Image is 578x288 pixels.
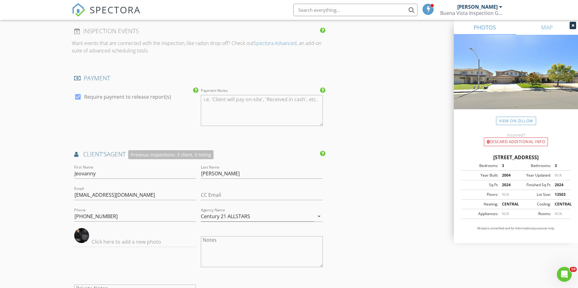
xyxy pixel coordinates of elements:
[516,173,551,178] div: Year Updated:
[516,192,551,197] div: Lot Size:
[461,226,571,231] p: All data is unverified and for informational purposes only.
[74,74,323,82] h4: PAYMENT
[496,117,536,125] a: View on Zillow
[502,211,509,216] span: N/A
[555,211,562,216] span: N/A
[502,192,509,197] span: N/A
[254,40,297,47] a: Spectora Advanced
[555,173,562,178] span: N/A
[83,150,107,158] span: client's
[463,201,498,207] div: Heating:
[454,35,578,124] img: streetview
[463,192,498,197] div: Floors:
[498,163,516,169] div: 3
[516,201,551,207] div: Cooling:
[457,4,498,10] div: [PERSON_NAME]
[516,20,578,35] a: MAP
[516,211,551,217] div: Rooms:
[84,94,171,100] label: Require payment to release report(s)
[551,192,569,197] div: 13503
[484,137,548,146] div: Discard Additional info
[551,182,569,188] div: 2024
[516,182,551,188] div: Finished Sq Ft:
[72,8,141,21] a: SPECTORA
[463,173,498,178] div: Year Built:
[454,20,516,35] a: PHOTOS
[74,237,196,247] input: Click here to add a new photo
[293,4,418,16] input: Search everything...
[551,163,569,169] div: 3
[440,10,502,16] div: Buena Vista Inspection Group
[72,3,85,17] img: The Best Home Inspection Software - Spectora
[463,182,498,188] div: Sq Ft:
[551,201,569,207] div: CENTRAL
[74,150,323,159] h4: AGENT
[570,267,577,272] span: 10
[72,39,325,54] p: Want events that are connected with the inspection, like radon drop-off? Check out , an add-on su...
[498,173,516,178] div: 2004
[498,182,516,188] div: 2024
[315,213,323,220] i: arrow_drop_down
[516,163,551,169] div: Bathrooms:
[557,267,572,282] iframe: Intercom live chat
[454,133,578,137] div: Incorrect?
[463,211,498,217] div: Appliances:
[463,163,498,169] div: Bedrooms:
[498,201,516,207] div: CENTRAL
[90,3,141,16] span: SPECTORA
[128,150,214,159] div: Previous inspections: 3 client, 0 listing
[74,228,89,243] img: data
[201,236,323,267] textarea: Notes
[461,154,571,161] div: [STREET_ADDRESS]
[74,27,323,35] h4: INSPECTION EVENTS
